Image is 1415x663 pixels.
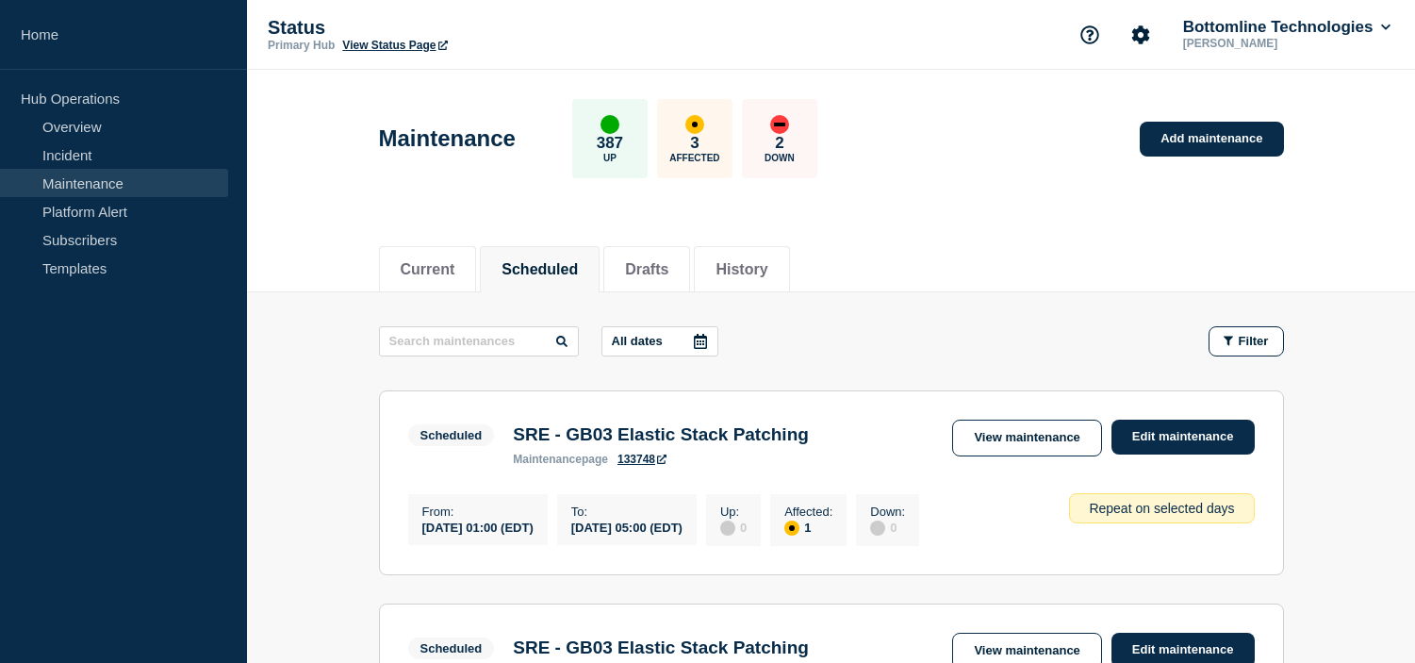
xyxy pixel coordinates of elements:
[1239,334,1269,348] span: Filter
[720,505,747,519] p: Up :
[379,326,579,356] input: Search maintenances
[870,505,905,519] p: Down :
[1121,15,1160,55] button: Account settings
[268,17,645,39] p: Status
[1179,18,1394,37] button: Bottomline Technologies
[1070,15,1110,55] button: Support
[513,453,582,466] span: maintenance
[784,505,832,519] p: Affected :
[765,153,795,163] p: Down
[720,521,735,536] div: disabled
[720,519,747,536] div: 0
[1140,122,1283,157] a: Add maintenance
[669,153,719,163] p: Affected
[625,261,668,278] button: Drafts
[1179,37,1375,50] p: [PERSON_NAME]
[617,453,666,466] a: 133748
[571,519,683,535] div: [DATE] 05:00 (EDT)
[422,505,534,519] p: From :
[401,261,455,278] button: Current
[1069,493,1254,523] div: Repeat on selected days
[1111,420,1255,455] a: Edit maintenance
[513,638,809,658] h3: SRE - GB03 Elastic Stack Patching
[952,420,1101,456] a: View maintenance
[775,134,783,153] p: 2
[379,125,516,152] h1: Maintenance
[601,115,619,134] div: up
[612,334,663,348] p: All dates
[870,521,885,536] div: disabled
[690,134,699,153] p: 3
[513,424,809,445] h3: SRE - GB03 Elastic Stack Patching
[716,261,767,278] button: History
[268,39,335,52] p: Primary Hub
[685,115,704,134] div: affected
[420,641,483,655] div: Scheduled
[784,519,832,536] div: 1
[1209,326,1284,356] button: Filter
[420,428,483,442] div: Scheduled
[870,519,905,536] div: 0
[770,115,789,134] div: down
[513,453,608,466] p: page
[422,519,534,535] div: [DATE] 01:00 (EDT)
[784,521,799,536] div: affected
[502,261,578,278] button: Scheduled
[571,505,683,519] p: To :
[603,153,617,163] p: Up
[597,134,623,153] p: 387
[601,326,718,356] button: All dates
[342,39,447,52] a: View Status Page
